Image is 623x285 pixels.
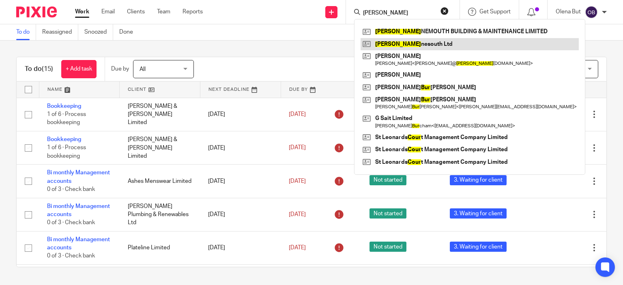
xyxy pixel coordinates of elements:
[84,24,113,40] a: Snoozed
[47,253,95,259] span: 0 of 3 · Check bank
[47,220,95,226] span: 0 of 3 · Check bank
[111,65,129,73] p: Due by
[200,131,281,164] td: [DATE]
[47,204,110,217] a: Bi monthly Management accounts
[47,186,95,192] span: 0 of 3 · Check bank
[120,198,200,231] td: [PERSON_NAME] Plumbing & Renewables Ltd
[200,198,281,231] td: [DATE]
[47,145,86,159] span: 1 of 6 · Process bookkeeping
[362,10,435,17] input: Search
[75,8,89,16] a: Work
[289,212,306,217] span: [DATE]
[42,24,78,40] a: Reassigned
[157,8,170,16] a: Team
[200,98,281,131] td: [DATE]
[120,98,200,131] td: [PERSON_NAME] & [PERSON_NAME] Limited
[289,178,306,184] span: [DATE]
[42,66,53,72] span: (15)
[370,242,406,252] span: Not started
[289,145,306,151] span: [DATE]
[16,24,36,40] a: To do
[120,165,200,198] td: Ashes Menswear Limited
[556,8,581,16] p: Olena But
[47,137,81,142] a: Bookkeeping
[183,8,203,16] a: Reports
[479,9,511,15] span: Get Support
[47,237,110,251] a: Bi monthly Management accounts
[120,231,200,264] td: Plateline Limited
[450,242,507,252] span: 3. Waiting for client
[47,103,81,109] a: Bookkeeping
[61,60,97,78] a: + Add task
[370,208,406,219] span: Not started
[127,8,145,16] a: Clients
[200,165,281,198] td: [DATE]
[140,66,146,72] span: All
[200,231,281,264] td: [DATE]
[101,8,115,16] a: Email
[120,131,200,164] td: [PERSON_NAME] & [PERSON_NAME] Limited
[289,245,306,251] span: [DATE]
[370,175,406,185] span: Not started
[450,208,507,219] span: 3. Waiting for client
[289,111,306,117] span: [DATE]
[440,7,449,15] button: Clear
[47,170,110,184] a: Bi monthly Management accounts
[585,6,598,19] img: svg%3E
[119,24,139,40] a: Done
[16,6,57,17] img: Pixie
[47,111,86,126] span: 1 of 6 · Process bookkeeping
[450,175,507,185] span: 3. Waiting for client
[25,65,53,73] h1: To do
